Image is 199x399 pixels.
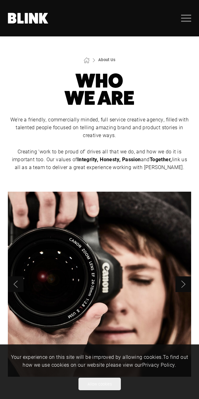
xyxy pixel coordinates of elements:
a: About Us [98,57,116,62]
button: Allow cookies [78,378,121,390]
span: Your experience on this site will be improved by allowing cookies. To find out how we use cookies... [11,354,188,368]
p: Creating ‘work to be proud of’ drives all that we do, and how we do it is important too. Our valu... [10,148,189,171]
a: Open menu [181,9,191,28]
li: 1 of 6 [3,192,191,377]
strong: Integrity, Honesty, Passion [77,156,141,162]
a: Home [8,13,49,24]
a: Next slide [175,276,191,292]
a: Privacy Policy [142,361,175,368]
a: Previous slide [8,276,24,292]
h1: Who We Are [8,72,191,107]
p: We’re a friendly, commercially minded, full service creative agency, filled with talented people ... [10,116,189,139]
img: Blink Photography [8,192,191,377]
strong: Together, [150,156,172,162]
